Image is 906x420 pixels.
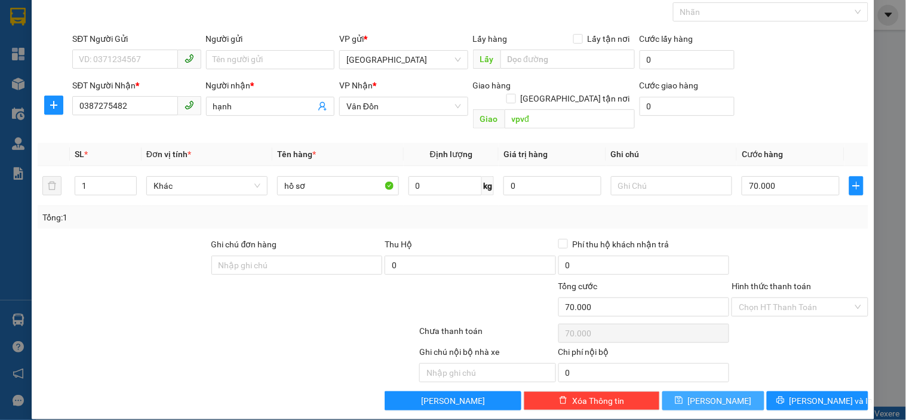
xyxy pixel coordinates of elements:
[146,149,191,159] span: Đơn vị tính
[558,345,730,363] div: Chi phí nội bộ
[44,96,63,115] button: plus
[206,79,334,92] div: Người nhận
[505,109,635,128] input: Dọc đường
[640,50,735,69] input: Cước lấy hàng
[75,149,84,159] span: SL
[558,281,598,291] span: Tổng cước
[346,51,460,69] span: Hà Nội
[206,32,334,45] div: Người gửi
[185,100,194,110] span: phone
[385,391,521,410] button: [PERSON_NAME]
[572,394,624,407] span: Xóa Thông tin
[72,32,201,45] div: SĐT Người Gửi
[385,240,412,249] span: Thu Hộ
[732,281,811,291] label: Hình thức thanh toán
[153,177,260,195] span: Khác
[473,109,505,128] span: Giao
[473,50,500,69] span: Lấy
[850,181,863,191] span: plus
[339,81,373,90] span: VP Nhận
[524,391,660,410] button: deleteXóa Thông tin
[662,391,764,410] button: save[PERSON_NAME]
[742,149,783,159] span: Cước hàng
[45,100,63,110] span: plus
[419,363,555,382] input: Nhập ghi chú
[583,32,635,45] span: Lấy tận nơi
[611,176,732,195] input: Ghi Chú
[185,54,194,63] span: phone
[776,396,785,406] span: printer
[688,394,752,407] span: [PERSON_NAME]
[277,176,398,195] input: VD: Bàn, Ghế
[473,34,508,44] span: Lấy hàng
[42,211,351,224] div: Tổng: 1
[318,102,327,111] span: user-add
[339,32,468,45] div: VP gửi
[421,394,485,407] span: [PERSON_NAME]
[346,97,460,115] span: Vân Đồn
[419,345,555,363] div: Ghi chú nội bộ nhà xe
[430,149,472,159] span: Định lượng
[72,79,201,92] div: SĐT Người Nhận
[640,97,735,116] input: Cước giao hàng
[516,92,635,105] span: [GEOGRAPHIC_DATA] tận nơi
[675,396,683,406] span: save
[849,176,864,195] button: plus
[211,256,383,275] input: Ghi chú đơn hàng
[42,176,62,195] button: delete
[767,391,868,410] button: printer[PERSON_NAME] và In
[640,81,699,90] label: Cước giao hàng
[640,34,693,44] label: Cước lấy hàng
[500,50,635,69] input: Dọc đường
[473,81,511,90] span: Giao hàng
[790,394,873,407] span: [PERSON_NAME] và In
[606,143,737,166] th: Ghi chú
[568,238,674,251] span: Phí thu hộ khách nhận trả
[559,396,567,406] span: delete
[211,240,277,249] label: Ghi chú đơn hàng
[482,176,494,195] span: kg
[503,176,601,195] input: 0
[418,324,557,345] div: Chưa thanh toán
[503,149,548,159] span: Giá trị hàng
[277,149,316,159] span: Tên hàng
